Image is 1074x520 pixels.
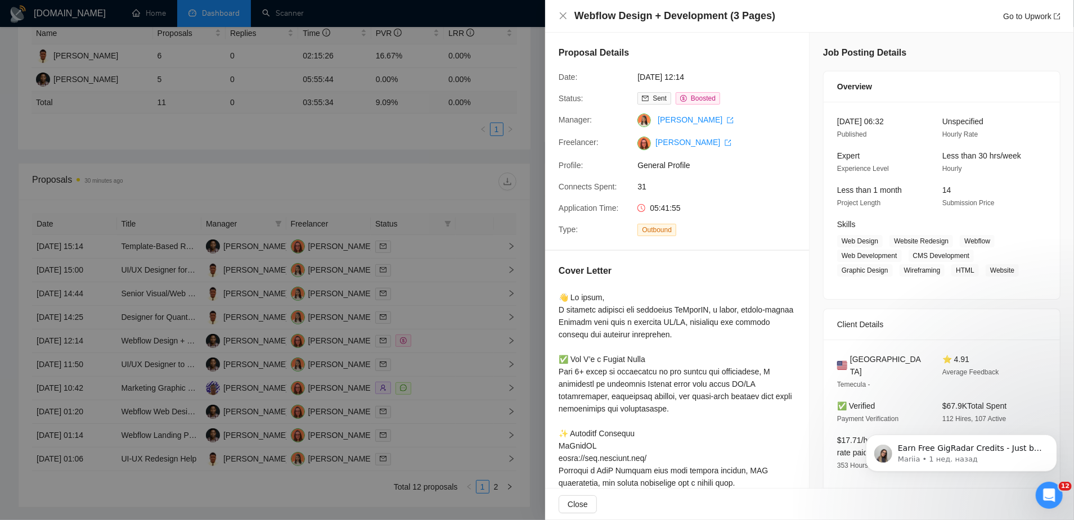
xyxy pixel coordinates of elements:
[637,137,651,150] img: c1xRnegLkuPsvVQOHOKQlsB-Htp_4J9TPxgTVIrXjK7HknDzSd9u7lPpFXd7WF9m8_
[559,225,578,234] span: Type:
[637,180,806,193] span: 31
[680,95,687,102] span: dollar
[49,90,194,100] p: Message from Mariia, sent 1 нед. назад
[942,130,978,138] span: Hourly Rate
[942,199,995,207] span: Submission Price
[637,204,645,212] span: clock-circle
[837,462,868,469] span: 353 Hours
[559,138,599,147] span: Freelancer:
[951,264,979,277] span: HTML
[837,359,847,372] img: 🇺🇸
[837,130,867,138] span: Published
[658,115,734,124] a: [PERSON_NAME] export
[823,46,906,60] h5: Job Posting Details
[837,165,889,173] span: Experience Level
[49,79,194,90] p: Earn Free GigRadar Credits - Just by Sharing Your Story! 💬 Want more credits for sending proposal...
[655,138,731,147] a: [PERSON_NAME] export
[986,264,1019,277] span: Website
[559,11,568,20] span: close
[900,264,945,277] span: Wireframing
[837,220,856,229] span: Skills
[837,151,860,160] span: Expert
[1003,12,1060,21] a: Go to Upworkexport
[837,415,898,423] span: Payment Verification
[942,117,983,126] span: Unspecified
[691,94,716,102] span: Boosted
[837,199,880,207] span: Project Length
[637,224,676,236] span: Outbound
[642,95,649,102] span: mail
[889,235,953,247] span: Website Redesign
[559,204,619,212] span: Application Time:
[942,151,1021,160] span: Less than 30 hrs/week
[559,11,568,21] button: Close
[25,80,43,98] img: Profile image for Mariia
[653,94,667,102] span: Sent
[942,165,962,173] span: Hourly
[837,186,902,195] span: Less than 1 month
[559,73,577,82] span: Date:
[837,309,1046,340] div: Client Details
[960,235,995,247] span: Webflow
[559,161,583,170] span: Profile:
[1036,482,1063,509] iframe: Intercom live chat
[942,355,969,364] span: ⭐ 4.91
[727,117,734,124] span: export
[837,117,884,126] span: [DATE] 06:32
[574,9,775,23] h4: Webflow Design + Development (3 Pages)
[559,94,583,103] span: Status:
[637,71,806,83] span: [DATE] 12:14
[850,353,924,378] span: [GEOGRAPHIC_DATA]
[837,235,883,247] span: Web Design
[849,364,1074,490] iframe: Intercom notifications сообщение
[837,264,893,277] span: Graphic Design
[568,498,588,510] span: Close
[837,436,909,457] span: $17.71/hr avg hourly rate paid
[637,159,806,171] span: General Profile
[942,186,951,195] span: 14
[559,115,592,124] span: Manager:
[559,46,629,60] h5: Proposal Details
[837,80,872,93] span: Overview
[559,495,597,513] button: Close
[650,204,681,212] span: 05:41:55
[837,381,870,388] span: Temecula -
[1054,13,1060,20] span: export
[17,70,208,107] div: message notification from Mariia, 1 нед. назад. Earn Free GigRadar Credits - Just by Sharing Your...
[559,182,617,191] span: Connects Spent:
[909,250,974,262] span: CMS Development
[559,264,612,278] h5: Cover Letter
[1059,482,1072,491] span: 12
[725,139,731,146] span: export
[837,250,902,262] span: Web Development
[837,401,875,410] span: ✅ Verified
